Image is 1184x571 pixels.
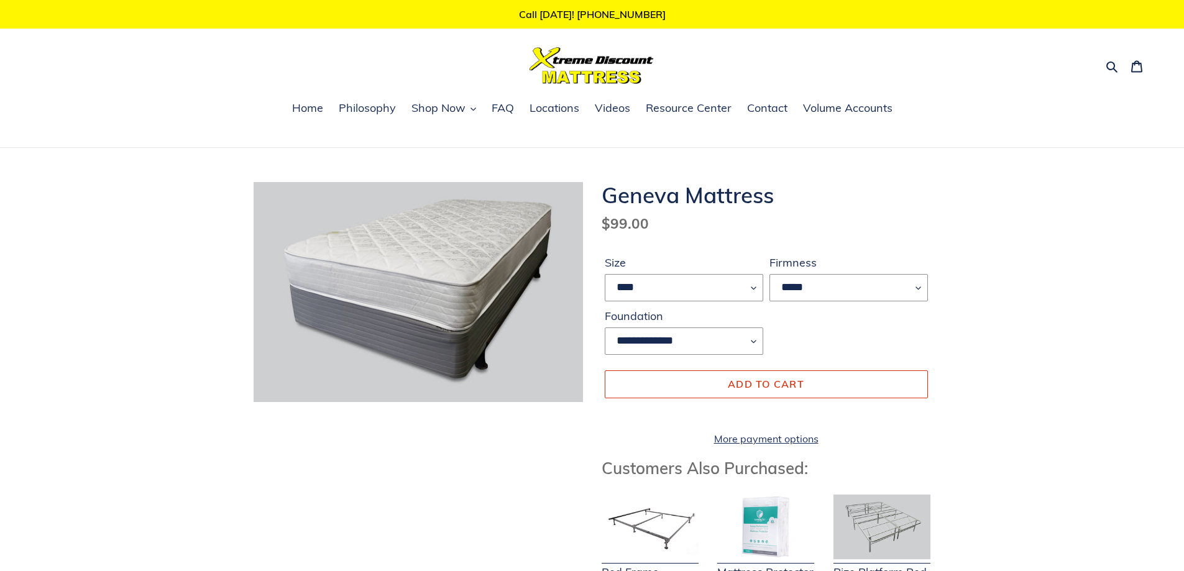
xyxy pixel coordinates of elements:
[602,495,699,559] img: Bed Frame
[530,101,579,116] span: Locations
[640,99,738,118] a: Resource Center
[595,101,630,116] span: Videos
[339,101,396,116] span: Philosophy
[717,495,814,559] img: Mattress Protector
[523,99,585,118] a: Locations
[589,99,636,118] a: Videos
[605,254,763,271] label: Size
[602,214,649,232] span: $99.00
[530,47,654,84] img: Xtreme Discount Mattress
[492,101,514,116] span: FAQ
[602,182,931,208] h1: Geneva Mattress
[605,370,928,398] button: Add to cart
[646,101,732,116] span: Resource Center
[292,101,323,116] span: Home
[602,459,931,478] h3: Customers Also Purchased:
[741,99,794,118] a: Contact
[797,99,899,118] a: Volume Accounts
[747,101,787,116] span: Contact
[286,99,329,118] a: Home
[405,99,482,118] button: Shop Now
[411,101,466,116] span: Shop Now
[333,99,402,118] a: Philosophy
[769,254,928,271] label: Firmness
[485,99,520,118] a: FAQ
[833,495,930,559] img: Adjustable Base
[605,431,928,446] a: More payment options
[803,101,893,116] span: Volume Accounts
[728,378,804,390] span: Add to cart
[605,308,763,324] label: Foundation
